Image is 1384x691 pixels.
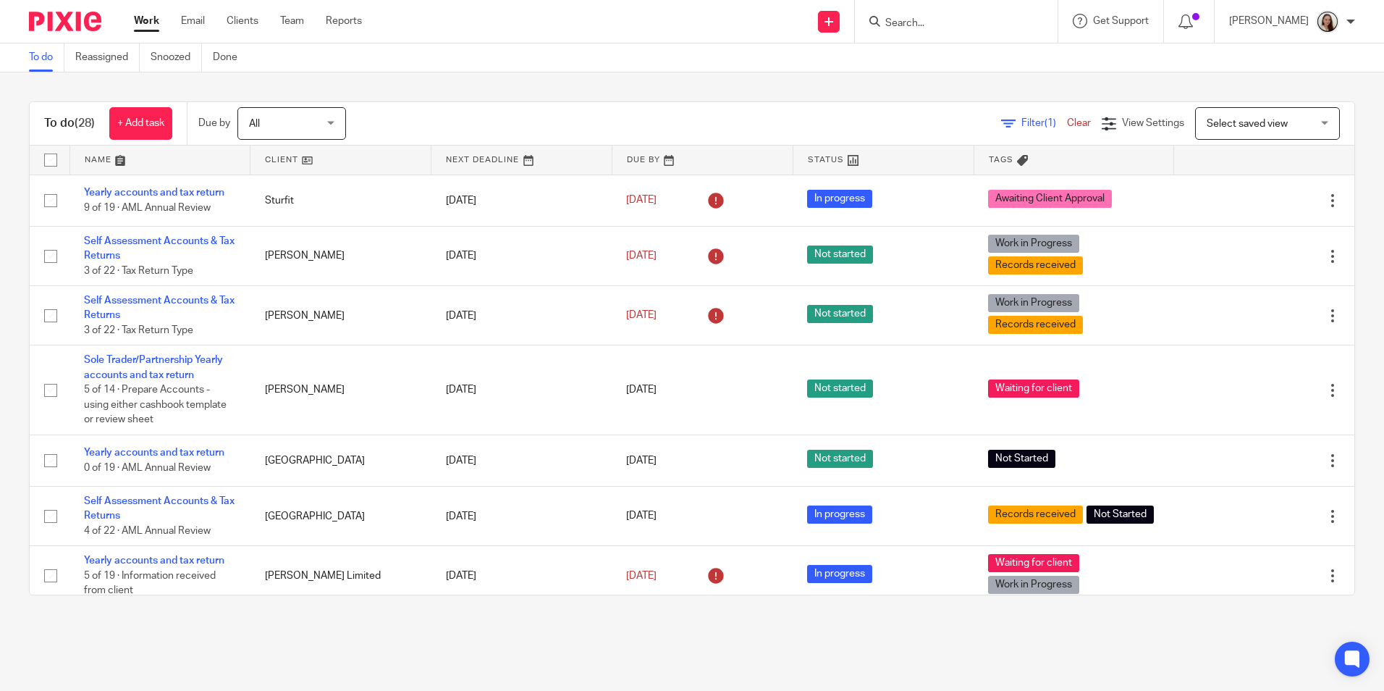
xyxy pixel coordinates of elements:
span: Waiting for client [988,380,1079,398]
span: 5 of 19 · Information received from client [84,571,216,596]
span: In progress [807,190,872,208]
span: Not Started [988,450,1055,468]
span: Select saved view [1207,119,1288,129]
td: [DATE] [431,435,612,486]
span: [DATE] [626,311,657,321]
td: Sturfit [250,175,431,226]
td: [DATE] [431,345,612,435]
img: Profile.png [1316,10,1339,33]
td: [DATE] [431,546,612,606]
span: 5 of 14 · Prepare Accounts - using either cashbook template or review sheet [84,385,227,424]
a: Work [134,14,159,28]
span: [DATE] [626,571,657,581]
a: Self Assessment Accounts & Tax Returns [84,296,235,320]
span: Not Started [1086,506,1154,524]
td: [PERSON_NAME] [250,345,431,435]
span: [DATE] [626,385,657,395]
td: [GEOGRAPHIC_DATA] [250,487,431,546]
span: Records received [988,316,1083,334]
td: [DATE] [431,175,612,226]
span: All [249,119,260,129]
span: Get Support [1093,16,1149,26]
td: [DATE] [431,226,612,285]
a: + Add task [109,107,172,140]
a: Self Assessment Accounts & Tax Returns [84,496,235,521]
a: Yearly accounts and tax return [84,448,224,458]
p: [PERSON_NAME] [1229,14,1309,28]
p: Due by [198,116,230,130]
span: In progress [807,506,872,524]
a: Clear [1067,118,1091,128]
span: 3 of 22 · Tax Return Type [84,266,193,276]
span: Filter [1021,118,1067,128]
span: Work in Progress [988,576,1079,594]
span: Records received [988,506,1083,524]
a: Reports [326,14,362,28]
span: [DATE] [626,456,657,466]
span: [DATE] [626,196,657,206]
span: Not started [807,450,873,468]
td: [GEOGRAPHIC_DATA] [250,435,431,486]
span: 0 of 19 · AML Annual Review [84,463,211,473]
a: Yearly accounts and tax return [84,556,224,566]
a: Team [280,14,304,28]
span: In progress [807,565,872,583]
a: Reassigned [75,43,140,72]
span: 3 of 22 · Tax Return Type [84,325,193,335]
span: Work in Progress [988,235,1079,253]
a: Sole Trader/Partnership Yearly accounts and tax return [84,355,223,380]
a: Yearly accounts and tax return [84,188,224,198]
a: Self Assessment Accounts & Tax Returns [84,236,235,261]
td: [PERSON_NAME] Limited [250,546,431,606]
a: Done [213,43,248,72]
span: (1) [1045,118,1056,128]
span: Waiting for client [988,554,1079,572]
span: (28) [75,117,95,129]
a: Snoozed [151,43,202,72]
span: [DATE] [626,251,657,261]
h1: To do [44,116,95,131]
span: 9 of 19 · AML Annual Review [84,203,211,213]
span: [DATE] [626,511,657,522]
td: [PERSON_NAME] [250,226,431,285]
td: [PERSON_NAME] [250,286,431,345]
span: Records received [988,256,1083,275]
span: View Settings [1122,118,1184,128]
a: Email [181,14,205,28]
a: Clients [227,14,258,28]
span: Not started [807,246,873,264]
span: Tags [989,156,1013,164]
span: Not started [807,305,873,323]
span: 4 of 22 · AML Annual Review [84,526,211,536]
td: [DATE] [431,487,612,546]
span: Work in Progress [988,294,1079,312]
a: To do [29,43,64,72]
td: [DATE] [431,286,612,345]
img: Pixie [29,12,101,31]
input: Search [884,17,1014,30]
span: Not started [807,380,873,398]
span: Awaiting Client Approval [988,190,1112,208]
